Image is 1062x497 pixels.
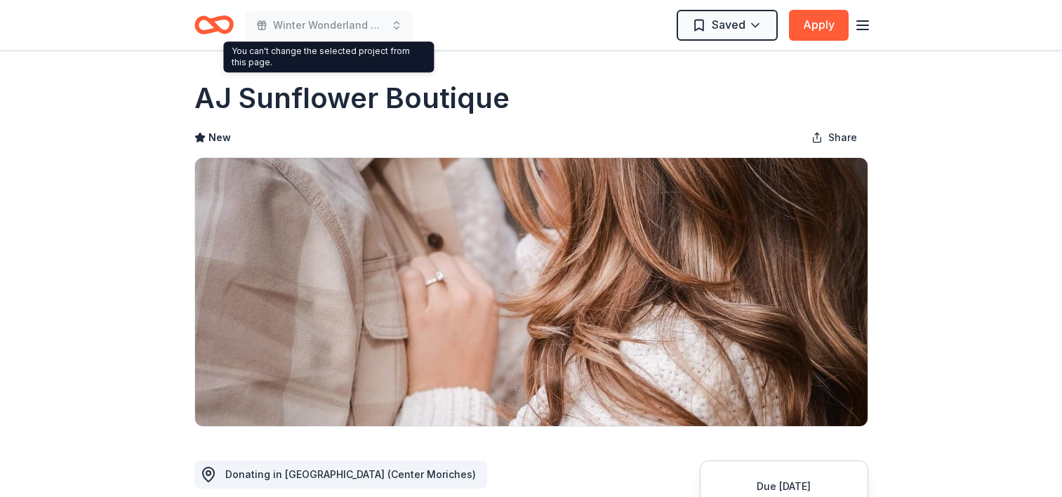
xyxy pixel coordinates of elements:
div: Due [DATE] [717,478,851,495]
span: Winter Wonderland of Giving [273,17,385,34]
span: Donating in [GEOGRAPHIC_DATA] (Center Moriches) [225,468,476,480]
img: Image for AJ Sunflower Boutique [195,158,868,426]
span: New [208,129,231,146]
div: You can't change the selected project from this page. [223,41,434,72]
span: Share [828,129,857,146]
button: Winter Wonderland of Giving [245,11,413,39]
button: Apply [789,10,849,41]
a: Home [194,8,234,41]
span: Saved [712,15,745,34]
button: Saved [677,10,778,41]
h1: AJ Sunflower Boutique [194,79,510,118]
button: Share [800,124,868,152]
